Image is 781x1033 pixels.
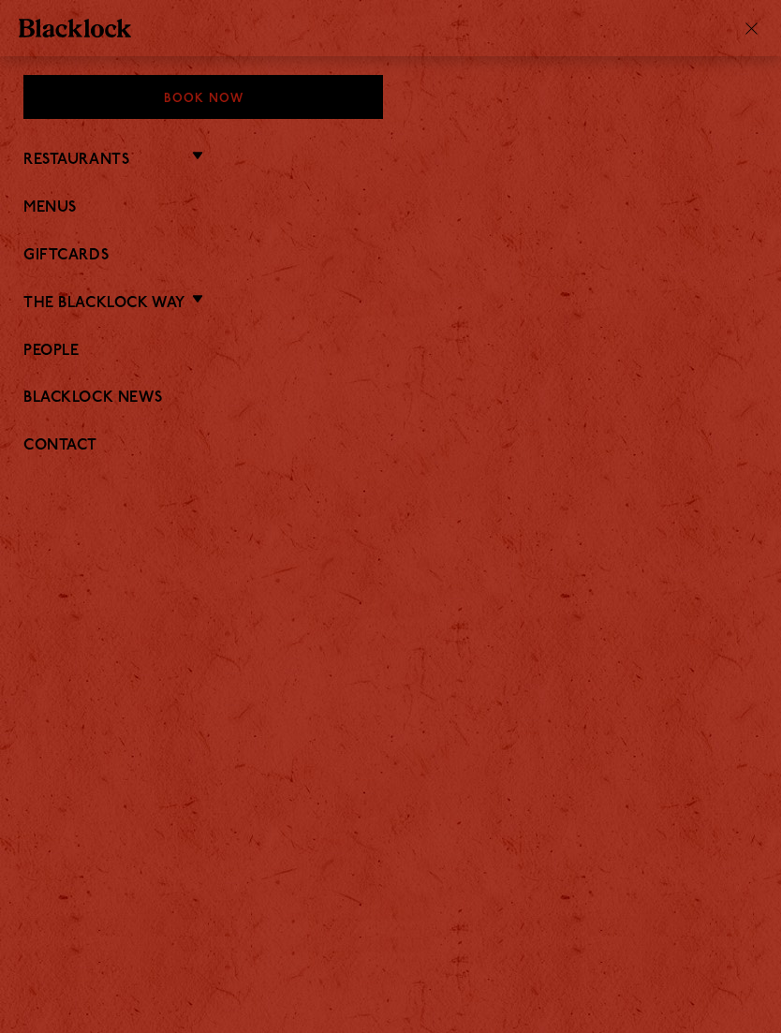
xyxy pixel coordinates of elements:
a: Giftcards [23,247,758,265]
a: Contact [23,437,758,455]
a: The Blacklock Way [23,295,185,313]
img: BL_Textured_Logo-footer-cropped.svg [19,19,131,37]
div: Book Now [23,75,383,119]
a: Blacklock News [23,390,758,407]
a: Menus [23,199,758,217]
a: People [23,343,758,361]
a: Restaurants [23,152,129,170]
